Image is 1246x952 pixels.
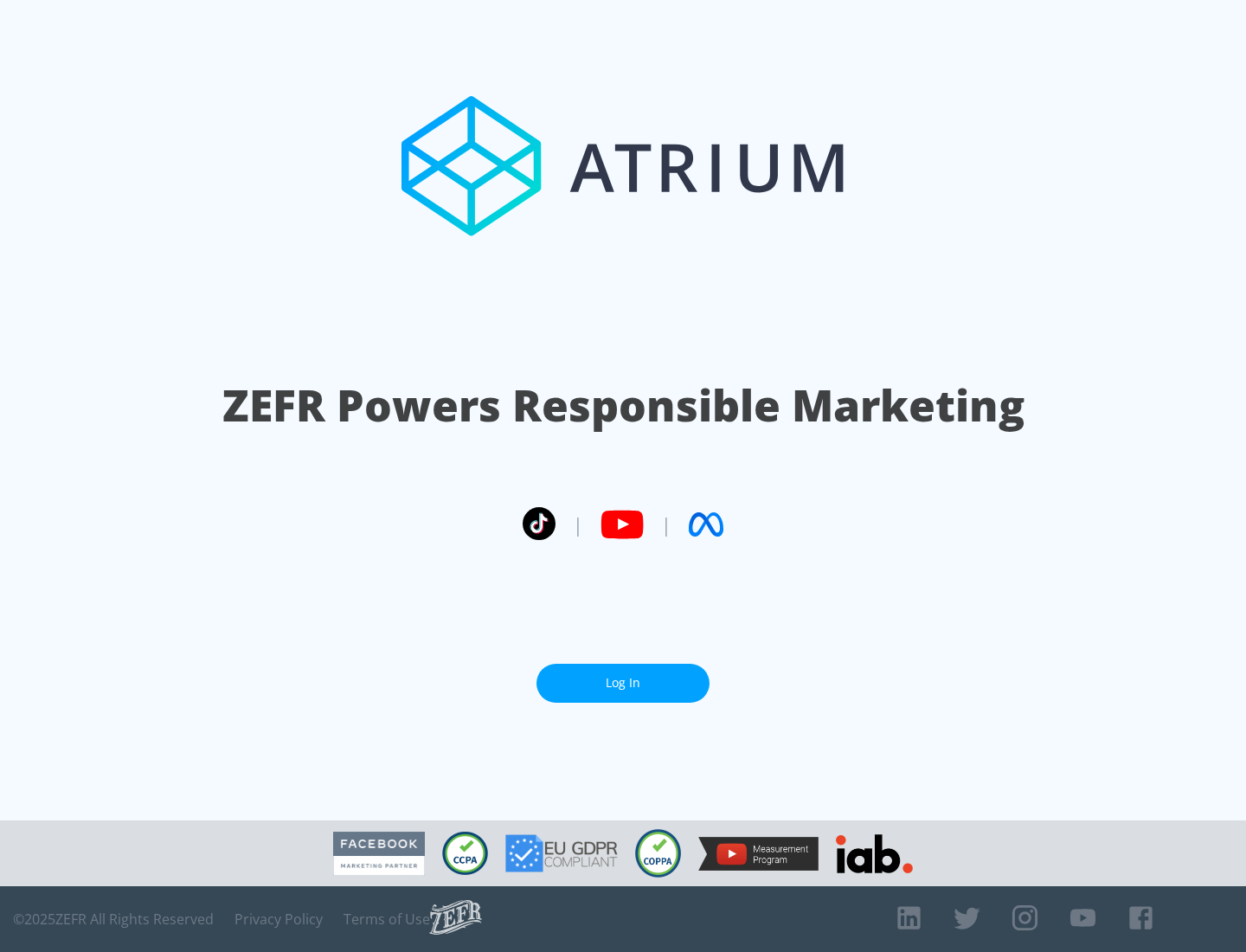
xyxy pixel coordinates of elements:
a: Log In [536,664,710,703]
a: Privacy Policy [234,910,323,928]
h1: ZEFR Powers Responsible Marketing [222,376,1024,435]
span: © 2025 ZEFR All Rights Reserved [13,910,214,928]
img: CCPA Compliant [442,832,488,875]
img: IAB [836,834,913,873]
span: | [573,511,583,537]
span: | [661,511,671,537]
a: Terms of Use [344,910,430,928]
img: Facebook Marketing Partner [333,832,425,876]
img: COPPA Compliant [635,829,681,878]
img: GDPR Compliant [505,834,618,872]
img: YouTube Measurement Program [698,837,819,871]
